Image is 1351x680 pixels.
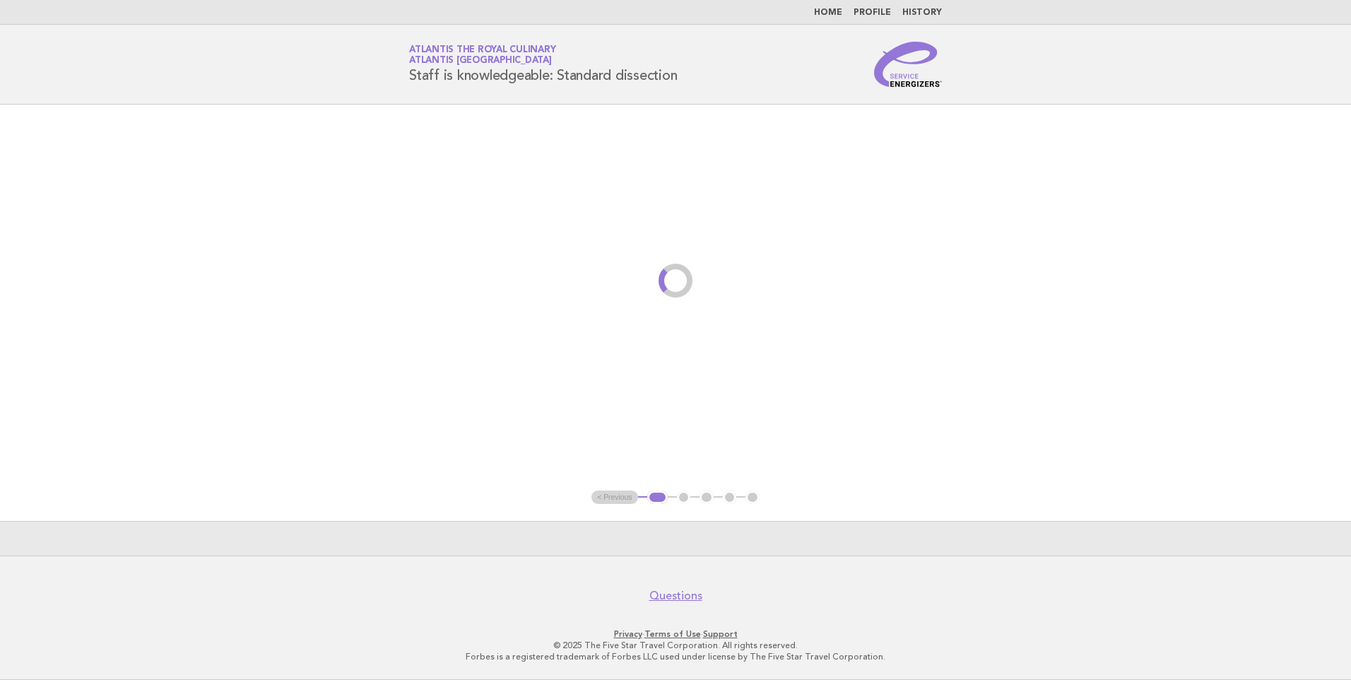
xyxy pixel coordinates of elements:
a: Atlantis the Royal CulinaryAtlantis [GEOGRAPHIC_DATA] [409,45,555,65]
img: Service Energizers [874,42,942,87]
p: Forbes is a registered trademark of Forbes LLC used under license by The Five Star Travel Corpora... [243,651,1108,662]
span: Atlantis [GEOGRAPHIC_DATA] [409,57,552,66]
p: · · [243,628,1108,640]
a: Profile [854,8,891,17]
a: Support [703,629,738,639]
a: Home [814,8,842,17]
a: History [902,8,942,17]
a: Privacy [614,629,642,639]
p: © 2025 The Five Star Travel Corporation. All rights reserved. [243,640,1108,651]
a: Questions [649,589,702,603]
a: Terms of Use [644,629,701,639]
h1: Staff is knowledgeable: Standard dissection [409,46,677,83]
